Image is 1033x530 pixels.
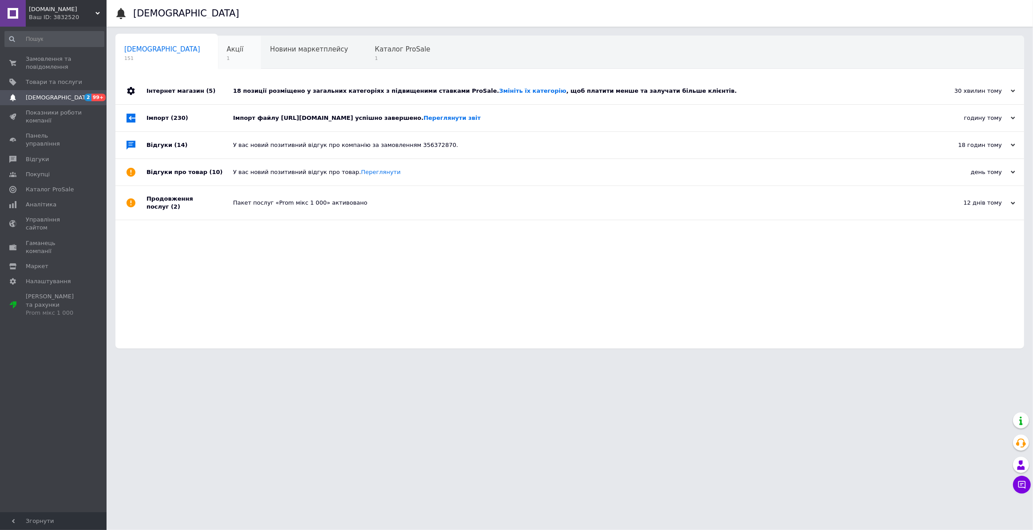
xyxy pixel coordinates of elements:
[233,199,926,207] div: Пакет послуг «Prom мікс 1 000» активовано
[91,94,106,101] span: 99+
[26,186,74,194] span: Каталог ProSale
[26,239,82,255] span: Гаманець компанії
[233,168,926,176] div: У вас новий позитивний відгук про товар.
[227,45,244,53] span: Акції
[84,94,91,101] span: 2
[124,45,200,53] span: [DEMOGRAPHIC_DATA]
[233,114,926,122] div: Імпорт файлу [URL][DOMAIN_NAME] успішно завершено.
[26,132,82,148] span: Панель управління
[26,170,50,178] span: Покупці
[146,78,233,104] div: Інтернет магазин
[926,168,1015,176] div: день тому
[29,13,107,21] div: Ваш ID: 3832520
[926,199,1015,207] div: 12 днів тому
[375,55,430,62] span: 1
[206,87,215,94] span: (5)
[210,169,223,175] span: (10)
[174,142,188,148] span: (14)
[26,155,49,163] span: Відгуки
[26,262,48,270] span: Маркет
[26,94,91,102] span: [DEMOGRAPHIC_DATA]
[361,169,400,175] a: Переглянути
[4,31,104,47] input: Пошук
[926,87,1015,95] div: 30 хвилин тому
[233,141,926,149] div: У вас новий позитивний відгук про компанію за замовленням 356372870.
[926,141,1015,149] div: 18 годин тому
[146,159,233,186] div: Відгуки про товар
[26,309,82,317] div: Prom мікс 1 000
[146,186,233,220] div: Продовження послуг
[26,78,82,86] span: Товари та послуги
[270,45,348,53] span: Новини маркетплейсу
[233,87,926,95] div: 18 позиції розміщено у загальних категоріях з підвищеними ставками ProSale. , щоб платити менше т...
[146,132,233,158] div: Відгуки
[146,105,233,131] div: Імпорт
[926,114,1015,122] div: годину тому
[499,87,566,94] a: Змініть їх категорію
[26,201,56,209] span: Аналітика
[423,115,481,121] a: Переглянути звіт
[26,293,82,317] span: [PERSON_NAME] та рахунки
[375,45,430,53] span: Каталог ProSale
[26,109,82,125] span: Показники роботи компанії
[26,216,82,232] span: Управління сайтом
[171,203,180,210] span: (2)
[171,115,188,121] span: (230)
[124,55,200,62] span: 151
[1013,476,1031,494] button: Чат з покупцем
[133,8,239,19] h1: [DEMOGRAPHIC_DATA]
[26,277,71,285] span: Налаштування
[26,55,82,71] span: Замовлення та повідомлення
[29,5,95,13] span: Drongo.com.ua
[227,55,244,62] span: 1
